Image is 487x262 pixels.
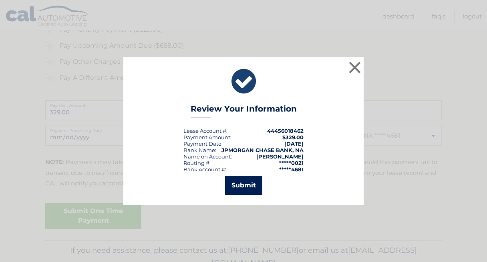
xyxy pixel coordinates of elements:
[183,128,227,134] div: Lease Account #:
[256,153,304,160] strong: [PERSON_NAME]
[183,134,231,140] div: Payment Amount:
[267,128,304,134] strong: 44456018462
[284,140,304,147] span: [DATE]
[183,166,226,173] div: Bank Account #:
[347,59,363,75] button: ×
[191,104,297,118] h3: Review Your Information
[225,176,262,195] button: Submit
[282,134,304,140] span: $329.00
[183,140,223,147] div: :
[221,147,304,153] strong: JPMORGAN CHASE BANK, NA
[183,147,216,153] div: Bank Name:
[183,140,221,147] span: Payment Date
[183,153,232,160] div: Name on Account:
[183,160,211,166] div: Routing #:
